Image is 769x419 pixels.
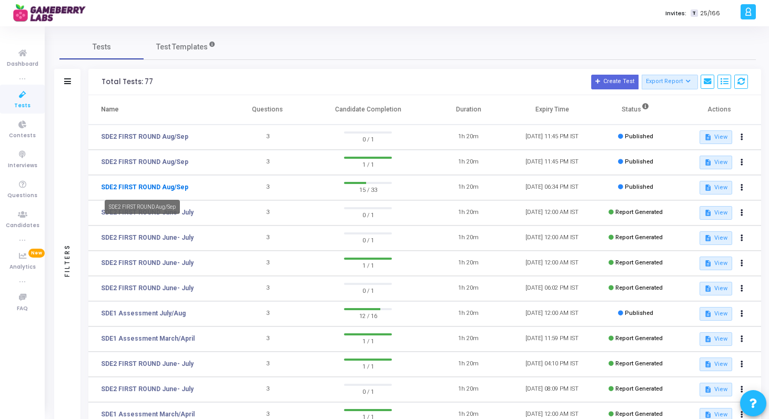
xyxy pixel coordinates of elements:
[700,307,732,321] button: View
[427,276,510,301] td: 1h 20m
[344,310,392,321] span: 12 / 16
[665,9,686,18] label: Invites:
[14,101,31,110] span: Tests
[344,285,392,295] span: 0 / 1
[700,282,732,295] button: View
[510,377,594,402] td: [DATE] 08:09 PM IST
[625,133,653,140] span: Published
[427,377,510,402] td: 1h 20m
[427,125,510,150] td: 1h 20m
[427,251,510,276] td: 1h 20m
[226,95,309,125] th: Questions
[9,263,36,272] span: Analytics
[427,226,510,251] td: 1h 20m
[615,385,663,392] span: Report Generated
[615,259,663,266] span: Report Generated
[704,159,712,166] mat-icon: description
[510,175,594,200] td: [DATE] 06:34 PM IST
[101,157,188,167] a: SDE2 FIRST ROUND Aug/Sep
[101,182,188,192] a: SDE2 FIRST ROUND Aug/Sep
[704,134,712,141] mat-icon: description
[105,200,180,214] div: SDE2 FIRST ROUND Aug/Sep
[226,150,309,175] td: 3
[510,150,594,175] td: [DATE] 11:45 PM IST
[510,95,594,125] th: Expiry Time
[427,352,510,377] td: 1h 20m
[704,285,712,292] mat-icon: description
[704,310,712,318] mat-icon: description
[7,191,37,200] span: Questions
[427,301,510,326] td: 1h 20m
[344,335,392,346] span: 1 / 1
[226,125,309,150] td: 3
[615,284,663,291] span: Report Generated
[8,161,37,170] span: Interviews
[226,352,309,377] td: 3
[704,184,712,191] mat-icon: description
[615,335,663,342] span: Report Generated
[615,234,663,241] span: Report Generated
[344,209,392,220] span: 0 / 1
[510,301,594,326] td: [DATE] 12:00 AM IST
[344,184,392,195] span: 15 / 33
[344,260,392,270] span: 1 / 1
[226,326,309,352] td: 3
[594,95,677,125] th: Status
[700,257,732,270] button: View
[704,209,712,217] mat-icon: description
[615,411,663,417] span: Report Generated
[17,304,28,313] span: FAQ
[226,251,309,276] td: 3
[704,386,712,393] mat-icon: description
[226,175,309,200] td: 3
[344,159,392,169] span: 1 / 1
[700,332,732,346] button: View
[510,226,594,251] td: [DATE] 12:00 AM IST
[63,202,72,318] div: Filters
[700,206,732,220] button: View
[226,301,309,326] td: 3
[344,234,392,245] span: 0 / 1
[101,233,194,242] a: SDE2 FIRST ROUND June- July
[677,95,761,125] th: Actions
[344,386,392,396] span: 0 / 1
[704,411,712,418] mat-icon: description
[226,276,309,301] td: 3
[427,326,510,352] td: 1h 20m
[704,361,712,368] mat-icon: description
[642,75,698,89] button: Export Report
[700,181,732,195] button: View
[101,384,194,394] a: SDE2 FIRST ROUND June- July
[427,200,510,226] td: 1h 20m
[88,95,226,125] th: Name
[309,95,427,125] th: Candidate Completion
[704,260,712,267] mat-icon: description
[700,9,720,18] span: 25/166
[101,309,186,318] a: SDE1 Assessment July/Aug
[344,134,392,144] span: 0 / 1
[102,78,153,86] div: Total Tests: 77
[510,276,594,301] td: [DATE] 06:02 PM IST
[427,150,510,175] td: 1h 20m
[704,335,712,343] mat-icon: description
[700,130,732,144] button: View
[700,357,732,371] button: View
[226,226,309,251] td: 3
[101,132,188,141] a: SDE2 FIRST ROUND Aug/Sep
[691,9,697,17] span: T
[427,95,510,125] th: Duration
[101,410,195,419] a: SDE1 Assessment March/April
[625,158,653,165] span: Published
[101,334,195,343] a: SDE1 Assessment March/April
[427,175,510,200] td: 1h 20m
[226,377,309,402] td: 3
[625,310,653,316] span: Published
[7,60,38,69] span: Dashboard
[28,249,45,258] span: New
[6,221,39,230] span: Candidates
[700,156,732,169] button: View
[700,383,732,396] button: View
[510,200,594,226] td: [DATE] 12:00 AM IST
[615,209,663,216] span: Report Generated
[704,234,712,242] mat-icon: description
